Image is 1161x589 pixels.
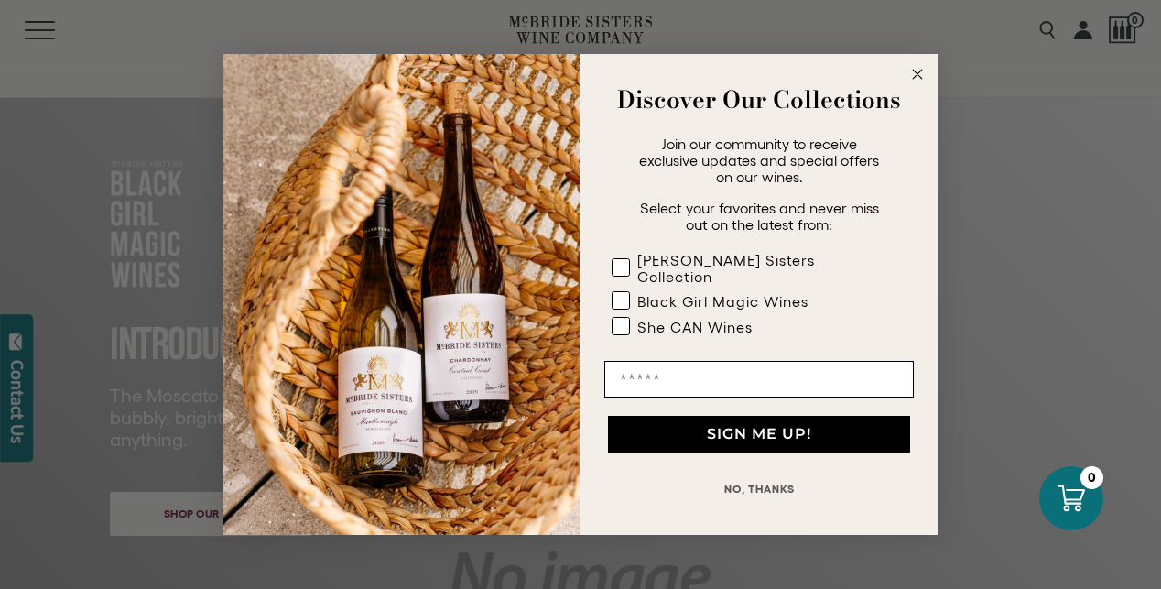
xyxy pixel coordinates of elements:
div: She CAN Wines [637,319,753,335]
button: Close dialog [906,63,928,85]
img: 42653730-7e35-4af7-a99d-12bf478283cf.jpeg [223,54,580,535]
span: Join our community to receive exclusive updates and special offers on our wines. [639,136,879,185]
strong: Discover Our Collections [617,82,901,117]
div: Black Girl Magic Wines [637,293,808,310]
button: NO, THANKS [604,471,914,507]
input: Email [604,361,914,398]
button: SIGN ME UP! [608,416,910,453]
span: Select your favorites and never miss out on the latest from: [640,200,879,233]
div: [PERSON_NAME] Sisters Collection [637,252,877,285]
div: 0 [1080,466,1103,489]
